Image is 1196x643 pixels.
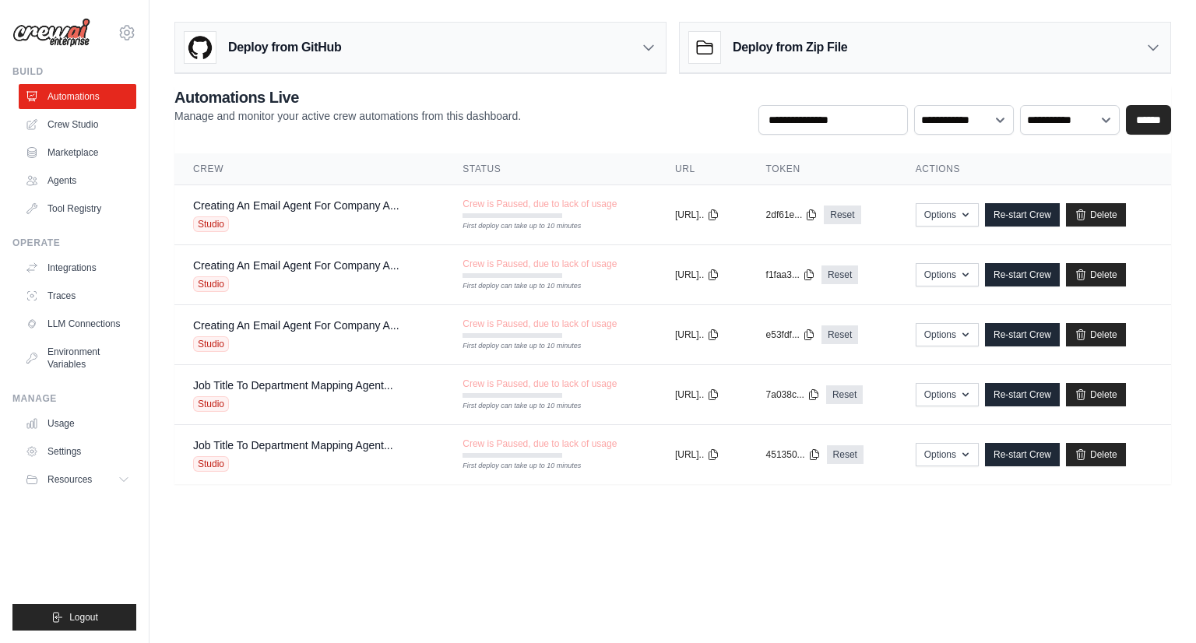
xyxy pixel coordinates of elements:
[916,263,979,286] button: Options
[916,383,979,406] button: Options
[69,611,98,624] span: Logout
[19,339,136,377] a: Environment Variables
[19,196,136,221] a: Tool Registry
[12,237,136,249] div: Operate
[19,168,136,193] a: Agents
[228,38,341,57] h3: Deploy from GitHub
[766,448,821,461] button: 451350...
[766,209,818,221] button: 2df61e...
[463,437,617,450] span: Crew is Paused, due to lack of usage
[824,206,860,224] a: Reset
[985,203,1060,227] a: Re-start Crew
[826,385,863,404] a: Reset
[463,198,617,210] span: Crew is Paused, due to lack of usage
[444,153,656,185] th: Status
[463,258,617,270] span: Crew is Paused, due to lack of usage
[733,38,847,57] h3: Deploy from Zip File
[463,221,562,232] div: First deploy can take up to 10 minutes
[19,439,136,464] a: Settings
[19,112,136,137] a: Crew Studio
[193,216,229,232] span: Studio
[1066,323,1126,346] a: Delete
[916,203,979,227] button: Options
[827,445,864,464] a: Reset
[747,153,897,185] th: Token
[1066,383,1126,406] a: Delete
[12,392,136,405] div: Manage
[821,325,858,344] a: Reset
[463,378,617,390] span: Crew is Paused, due to lack of usage
[193,439,393,452] a: Job Title To Department Mapping Agent...
[19,467,136,492] button: Resources
[193,336,229,352] span: Studio
[463,281,562,292] div: First deploy can take up to 10 minutes
[985,383,1060,406] a: Re-start Crew
[916,323,979,346] button: Options
[1066,443,1126,466] a: Delete
[12,65,136,78] div: Build
[193,276,229,292] span: Studio
[985,443,1060,466] a: Re-start Crew
[193,379,393,392] a: Job Title To Department Mapping Agent...
[19,140,136,165] a: Marketplace
[766,269,815,281] button: f1faa3...
[174,108,521,124] p: Manage and monitor your active crew automations from this dashboard.
[766,329,815,341] button: e53fdf...
[19,84,136,109] a: Automations
[19,311,136,336] a: LLM Connections
[985,263,1060,286] a: Re-start Crew
[463,318,617,330] span: Crew is Paused, due to lack of usage
[19,283,136,308] a: Traces
[19,411,136,436] a: Usage
[821,265,858,284] a: Reset
[185,32,216,63] img: GitHub Logo
[463,461,562,472] div: First deploy can take up to 10 minutes
[766,388,820,401] button: 7a038c...
[463,401,562,412] div: First deploy can take up to 10 minutes
[897,153,1171,185] th: Actions
[193,456,229,472] span: Studio
[193,319,399,332] a: Creating An Email Agent For Company A...
[916,443,979,466] button: Options
[174,153,444,185] th: Crew
[656,153,747,185] th: URL
[193,396,229,412] span: Studio
[1066,263,1126,286] a: Delete
[193,199,399,212] a: Creating An Email Agent For Company A...
[1066,203,1126,227] a: Delete
[12,18,90,47] img: Logo
[19,255,136,280] a: Integrations
[12,604,136,631] button: Logout
[174,86,521,108] h2: Automations Live
[985,323,1060,346] a: Re-start Crew
[463,341,562,352] div: First deploy can take up to 10 minutes
[47,473,92,486] span: Resources
[193,259,399,272] a: Creating An Email Agent For Company A...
